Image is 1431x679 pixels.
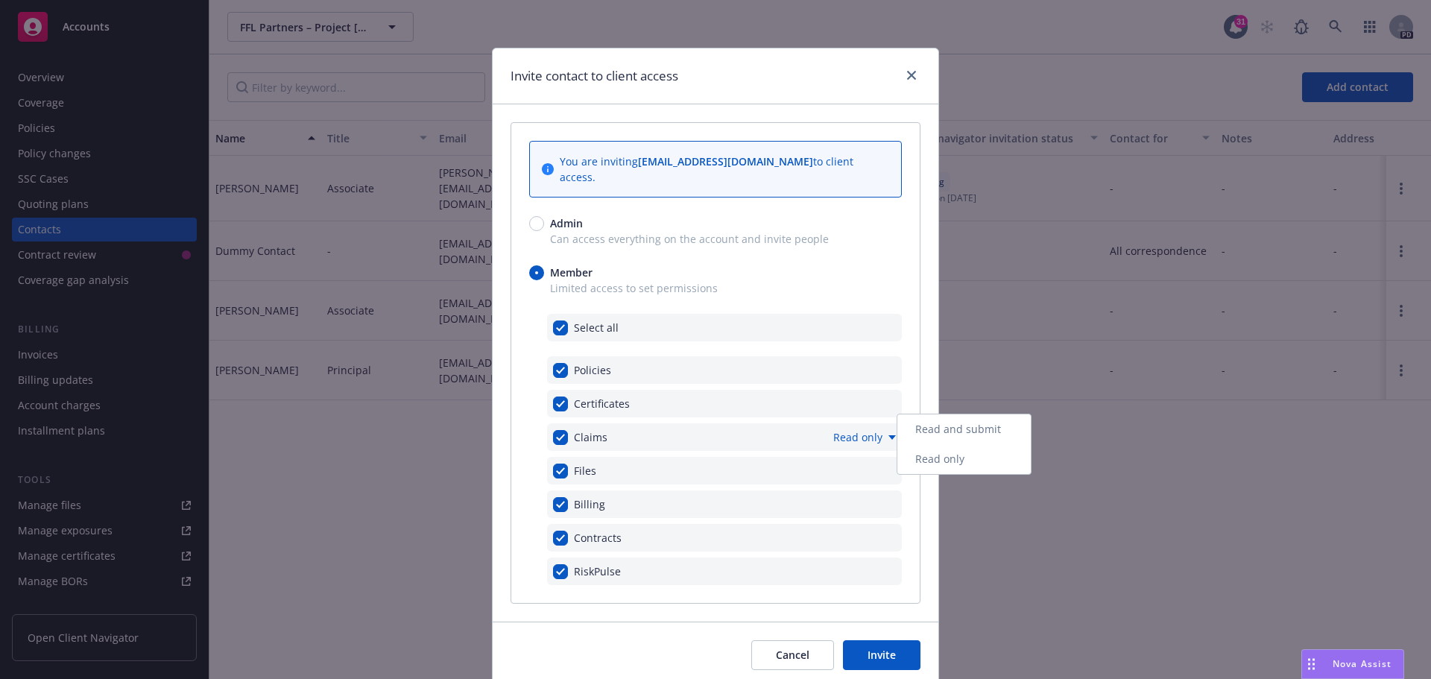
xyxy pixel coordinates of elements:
[897,444,1031,474] a: Read only
[1333,657,1391,670] span: Nova Assist
[529,216,544,231] input: Admin
[897,414,1031,444] a: Read and submit
[574,429,607,445] span: Claims
[529,231,902,247] span: Can access everything on the account and invite people
[550,265,593,280] span: Member
[574,396,630,411] span: Certificates
[574,320,619,335] span: Select all
[574,530,622,546] span: Contracts
[751,640,834,670] button: Cancel
[529,265,544,280] input: Member
[574,496,605,512] span: Billing
[574,563,621,579] span: RiskPulse
[843,640,920,670] button: Invite
[638,154,813,168] span: [EMAIL_ADDRESS][DOMAIN_NAME]
[833,429,882,445] span: Read only
[550,215,583,231] span: Admin
[560,154,889,185] div: You are inviting to client access.
[574,463,596,479] span: Files
[1301,649,1404,679] button: Nova Assist
[511,66,678,86] h1: Invite contact to client access
[1302,650,1321,678] div: Drag to move
[529,280,902,296] span: Limited access to set permissions
[574,362,611,378] span: Policies
[903,66,920,84] a: close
